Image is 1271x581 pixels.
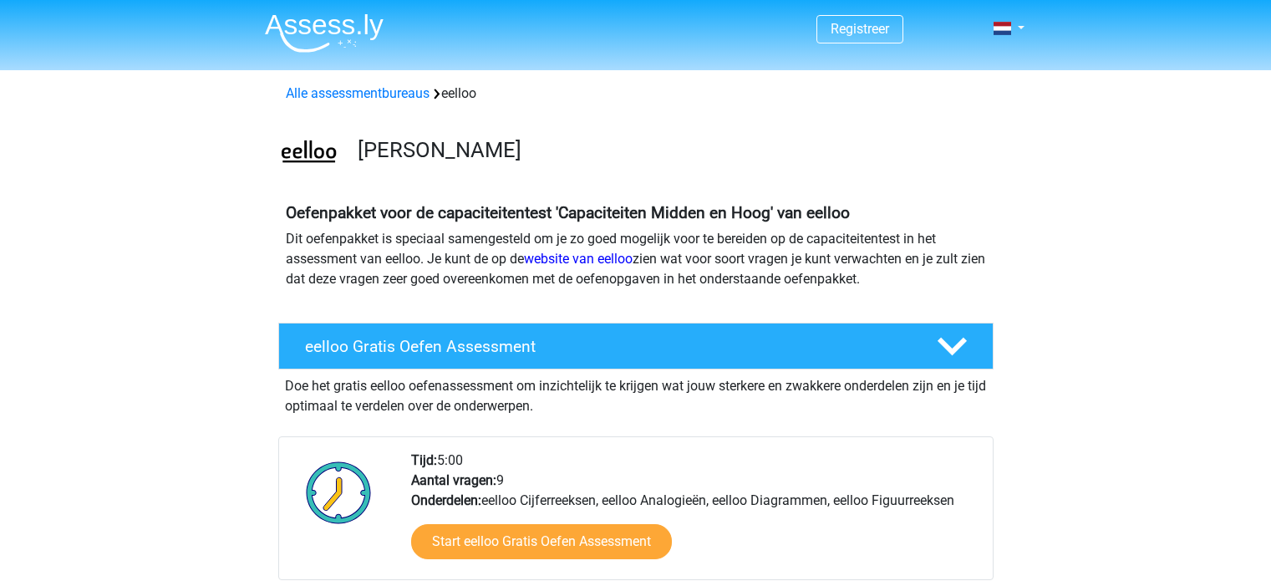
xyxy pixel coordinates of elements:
[279,124,338,183] img: eelloo.png
[399,451,992,579] div: 5:00 9 eelloo Cijferreeksen, eelloo Analogieën, eelloo Diagrammen, eelloo Figuurreeksen
[279,84,993,104] div: eelloo
[265,13,384,53] img: Assessly
[411,472,496,488] b: Aantal vragen:
[411,492,481,508] b: Onderdelen:
[297,451,381,534] img: Klok
[272,323,1000,369] a: eelloo Gratis Oefen Assessment
[286,203,850,222] b: Oefenpakket voor de capaciteitentest 'Capaciteiten Midden en Hoog' van eelloo
[286,229,986,289] p: Dit oefenpakket is speciaal samengesteld om je zo goed mogelijk voor te bereiden op de capaciteit...
[831,21,889,37] a: Registreer
[411,524,672,559] a: Start eelloo Gratis Oefen Assessment
[411,452,437,468] b: Tijd:
[278,369,994,416] div: Doe het gratis eelloo oefenassessment om inzichtelijk te krijgen wat jouw sterkere en zwakkere on...
[524,251,633,267] a: website van eelloo
[286,85,430,101] a: Alle assessmentbureaus
[305,337,910,356] h4: eelloo Gratis Oefen Assessment
[358,137,980,163] h3: [PERSON_NAME]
